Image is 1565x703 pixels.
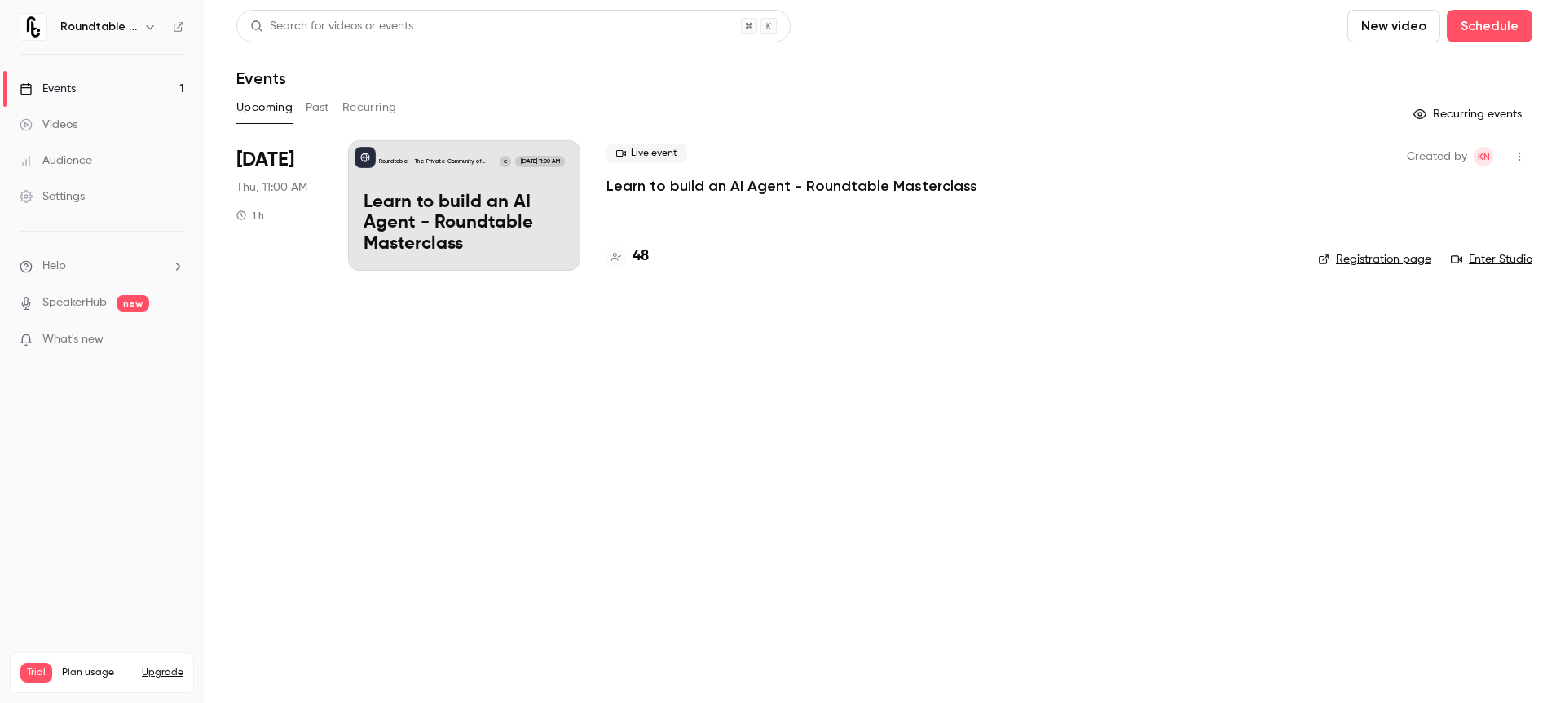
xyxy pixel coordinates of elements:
div: C [499,155,512,168]
div: Sep 4 Thu, 11:00 AM (Europe/London) [236,140,322,271]
div: Videos [20,117,77,133]
a: Registration page [1318,251,1431,267]
span: Trial [20,663,52,683]
p: Learn to build an AI Agent - Roundtable Masterclass [364,192,565,255]
button: Upcoming [236,95,293,121]
span: new [117,295,149,312]
button: Recurring [342,95,397,121]
button: Schedule [1447,10,1532,42]
button: Recurring events [1406,101,1532,127]
div: Audience [20,153,92,169]
h4: 48 [633,245,649,267]
a: SpeakerHub [42,294,107,312]
span: Created by [1407,147,1467,166]
div: Search for videos or events [250,18,413,35]
button: Past [306,95,329,121]
span: Help [42,258,66,275]
a: Learn to build an AI Agent - Roundtable MasterclassRoundtable - The Private Community of Founders... [348,140,580,271]
span: [DATE] 11:00 AM [515,156,564,167]
img: Roundtable - The Private Community of Founders [20,14,46,40]
span: Kallum Nicholson [1474,147,1493,166]
p: Roundtable - The Private Community of Founders [379,157,498,166]
a: Enter Studio [1451,251,1532,267]
button: New video [1347,10,1440,42]
div: Settings [20,188,85,205]
h6: Roundtable - The Private Community of Founders [60,19,137,35]
span: KN [1478,147,1490,166]
span: [DATE] [236,147,294,173]
iframe: Noticeable Trigger [165,333,184,347]
h1: Events [236,69,286,88]
span: Plan usage [62,666,132,679]
div: Events [20,81,76,97]
span: Live event [606,144,687,163]
span: Thu, 11:00 AM [236,179,307,196]
button: Upgrade [142,666,183,679]
a: Learn to build an AI Agent - Roundtable Masterclass [606,176,977,196]
li: help-dropdown-opener [20,258,184,275]
span: What's new [42,331,104,348]
div: 1 h [236,209,264,222]
a: 48 [606,245,649,267]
